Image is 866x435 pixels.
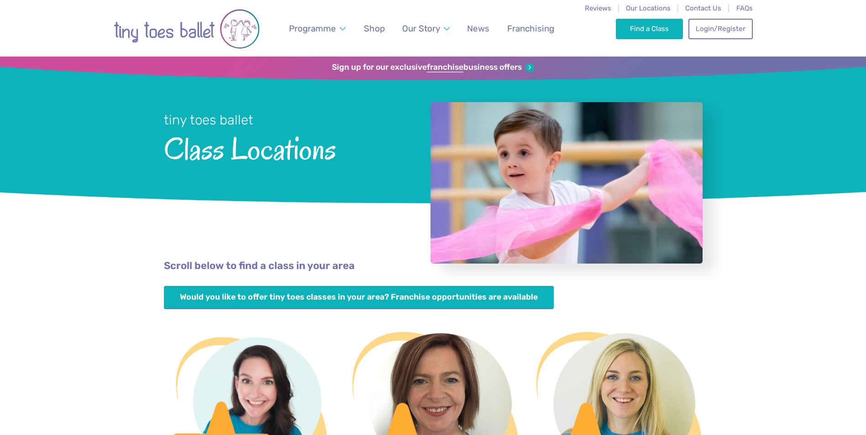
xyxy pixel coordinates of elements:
[398,18,454,39] a: Our Story
[284,18,350,39] a: Programme
[164,112,253,128] small: tiny toes ballet
[507,23,554,34] span: Franchising
[289,23,336,34] span: Programme
[427,62,463,72] strong: franchise
[164,129,406,166] span: Class Locations
[402,23,440,34] span: Our Story
[364,23,385,34] span: Shop
[114,6,260,52] img: tiny toes ballet
[503,18,558,39] a: Franchising
[359,18,389,39] a: Shop
[467,23,489,34] span: News
[736,4,753,12] a: FAQs
[164,259,703,273] p: Scroll below to find a class in your area
[685,4,721,12] a: Contact Us
[688,19,752,39] a: Login/Register
[164,286,554,309] a: Would you like to offer tiny toes classes in your area? Franchise opportunities are available
[626,4,671,12] a: Our Locations
[332,62,534,72] a: Sign up for our exclusivefranchisebusiness offers
[585,4,611,12] a: Reviews
[463,18,494,39] a: News
[616,19,683,39] a: Find a Class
